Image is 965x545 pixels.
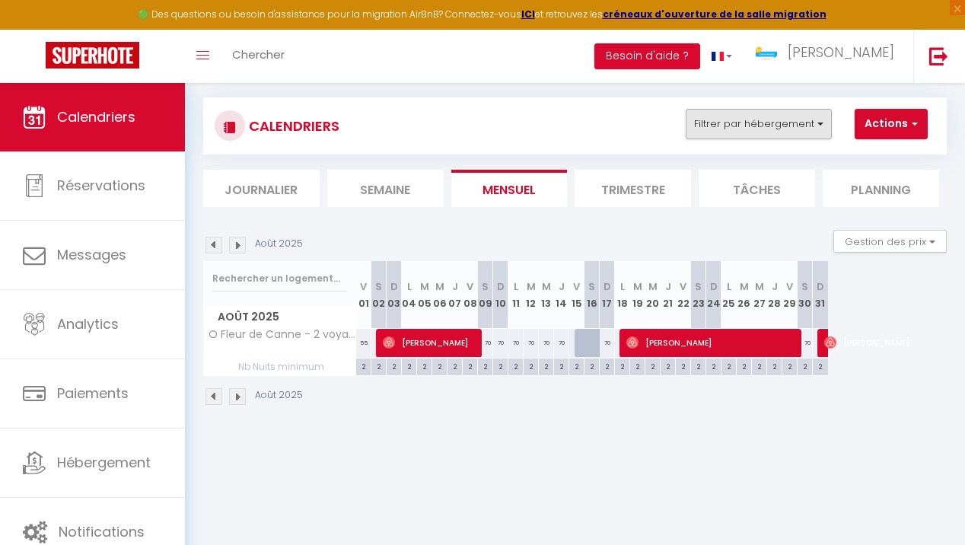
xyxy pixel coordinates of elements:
[744,30,913,83] a: ... [PERSON_NAME]
[447,359,462,373] div: 2
[245,109,339,143] h3: CALENDRIERS
[661,359,675,373] div: 2
[57,384,129,403] span: Paiements
[755,279,764,294] abbr: M
[478,261,493,329] th: 09
[786,279,793,294] abbr: V
[823,170,939,207] li: Planning
[417,359,432,373] div: 2
[620,279,625,294] abbr: L
[569,261,584,329] th: 15
[371,261,387,329] th: 02
[737,261,752,329] th: 26
[204,359,355,375] span: Nb Nuits minimum
[788,43,894,62] span: [PERSON_NAME]
[695,279,702,294] abbr: S
[740,279,749,294] abbr: M
[752,261,767,329] th: 27
[204,306,355,328] span: Août 2025
[59,522,145,541] span: Notifications
[12,6,58,52] button: Ouvrir le widget de chat LiveChat
[721,359,736,373] div: 2
[435,279,444,294] abbr: M
[508,261,524,329] th: 11
[57,314,119,333] span: Analytics
[594,43,700,69] button: Besoin d'aide ?
[798,359,812,373] div: 2
[737,359,751,373] div: 2
[524,261,539,329] th: 12
[855,109,928,139] button: Actions
[575,170,691,207] li: Trimestre
[782,359,797,373] div: 2
[554,329,569,357] div: 70
[699,170,815,207] li: Tâches
[212,265,347,292] input: Rechercher un logement...
[527,279,536,294] abbr: M
[604,279,611,294] abbr: D
[46,42,139,69] img: Super Booking
[661,261,676,329] th: 21
[402,359,416,373] div: 2
[360,279,367,294] abbr: V
[813,261,828,329] th: 31
[542,279,551,294] abbr: M
[327,170,444,207] li: Semaine
[727,279,731,294] abbr: L
[57,453,151,472] span: Hébergement
[57,107,135,126] span: Calendriers
[521,8,535,21] a: ICI
[833,230,947,253] button: Gestion des prix
[752,359,766,373] div: 2
[451,170,568,207] li: Mensuel
[573,279,580,294] abbr: V
[772,279,778,294] abbr: J
[206,329,358,340] span: O Fleur de Canne - 2 voyageurs
[630,359,645,373] div: 2
[232,46,285,62] span: Chercher
[467,279,473,294] abbr: V
[817,279,824,294] abbr: D
[600,359,614,373] div: 2
[203,170,320,207] li: Journalier
[630,261,645,329] th: 19
[356,329,371,357] div: 55
[686,109,832,139] button: Filtrer par hébergement
[680,279,686,294] abbr: V
[221,30,296,83] a: Chercher
[493,261,508,329] th: 10
[584,359,599,373] div: 2
[255,237,303,251] p: Août 2025
[57,176,145,195] span: Réservations
[478,359,492,373] div: 2
[356,261,371,329] th: 01
[383,328,479,357] span: [PERSON_NAME]
[447,261,463,329] th: 07
[554,261,569,329] th: 14
[514,279,518,294] abbr: L
[432,359,447,373] div: 2
[493,329,508,357] div: 70
[721,261,737,329] th: 25
[508,329,524,357] div: 70
[600,329,615,357] div: 70
[813,359,828,373] div: 2
[665,279,671,294] abbr: J
[493,359,508,373] div: 2
[603,8,826,21] a: créneaux d'ouverture de la salle migration
[600,261,615,329] th: 17
[710,279,718,294] abbr: D
[478,329,493,357] div: 70
[407,279,412,294] abbr: L
[539,261,554,329] th: 13
[402,261,417,329] th: 04
[645,359,660,373] div: 2
[417,261,432,329] th: 05
[371,359,386,373] div: 2
[387,261,402,329] th: 03
[706,359,721,373] div: 2
[615,261,630,329] th: 18
[691,261,706,329] th: 23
